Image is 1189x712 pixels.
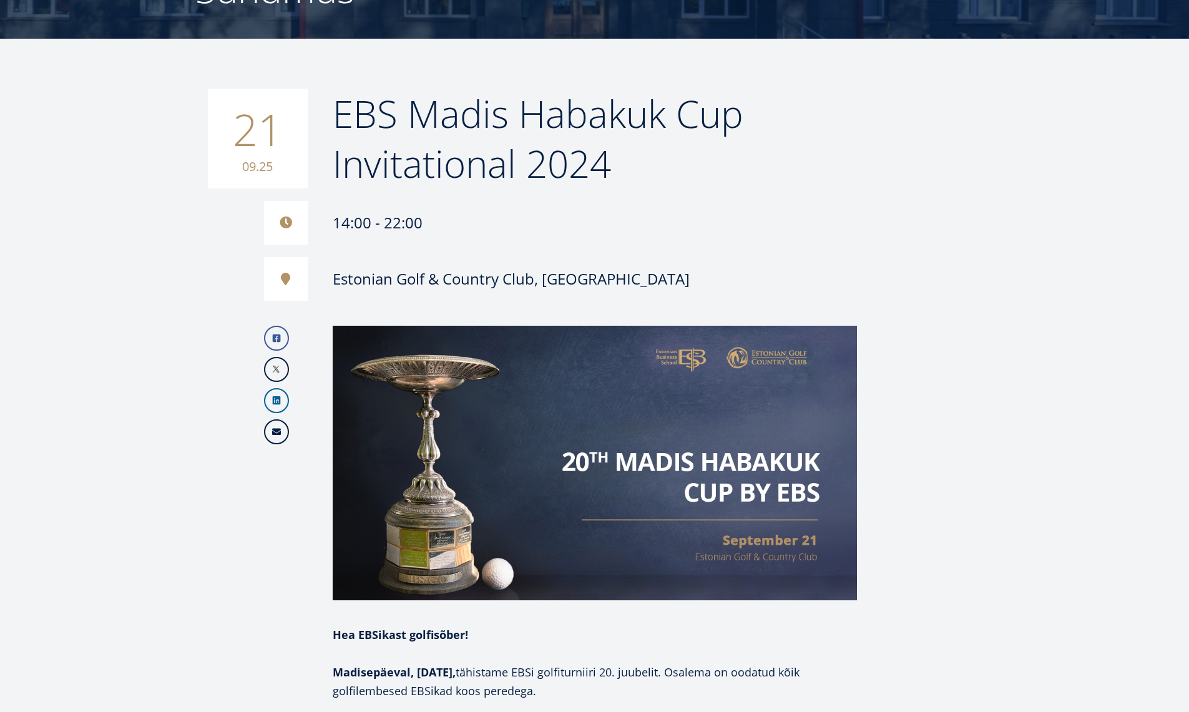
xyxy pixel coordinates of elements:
p: tähistame EBSi golfiturniiri 20. juubelit. Osalema on oodatud kõik golfilembesed EBSikad koos per... [333,663,857,700]
div: 14:00 - 22:00 [264,201,857,245]
img: X [265,358,288,381]
img: 20th Madis Habakuk Cup by EBS [333,326,857,600]
div: 21 [208,89,308,188]
strong: Hea EBSikast golfisõber! [333,627,468,642]
div: Estonian Golf & Country Club, [GEOGRAPHIC_DATA] [333,270,690,288]
small: 09.25 [220,157,295,176]
strong: Madisepäeval, [DATE], [333,665,456,680]
a: Email [264,419,289,444]
a: Linkedin [264,388,289,413]
span: EBS Madis Habakuk Cup Invitational 2024 [333,88,743,189]
a: Facebook [264,326,289,351]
